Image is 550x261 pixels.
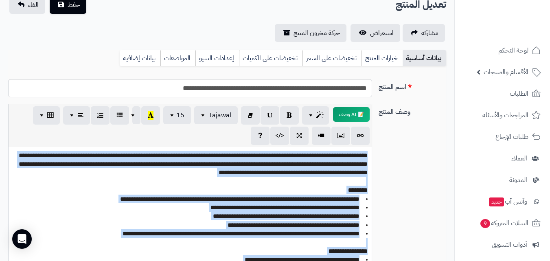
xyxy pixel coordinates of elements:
a: مشاركه [403,24,445,42]
span: 9 [480,219,490,228]
span: طلبات الإرجاع [495,131,528,143]
a: المواصفات [160,50,195,66]
label: وصف المنتج [375,104,449,117]
span: لوحة التحكم [498,45,528,56]
span: السلات المتروكة [480,217,528,229]
a: استعراض [351,24,400,42]
a: لوحة التحكم [460,41,545,60]
a: تخفيضات على الكميات [239,50,302,66]
a: تخفيضات على السعر [302,50,362,66]
span: مشاركه [421,28,438,38]
span: الأقسام والمنتجات [484,66,528,78]
a: خيارات المنتج [362,50,403,66]
span: المدونة [509,174,527,186]
span: 15 [176,110,184,120]
a: أدوات التسويق [460,235,545,254]
a: إعدادات السيو [195,50,239,66]
div: Open Intercom Messenger [12,229,32,249]
span: المراجعات والأسئلة [482,110,528,121]
a: المدونة [460,170,545,190]
span: العملاء [511,153,527,164]
span: الطلبات [510,88,528,99]
a: طلبات الإرجاع [460,127,545,147]
a: وآتس آبجديد [460,192,545,211]
span: حركة مخزون المنتج [294,28,340,38]
a: حركة مخزون المنتج [275,24,346,42]
img: logo-2.png [495,19,542,36]
a: الطلبات [460,84,545,103]
span: Tajawal [209,110,231,120]
span: وآتس آب [488,196,527,207]
span: جديد [489,197,504,206]
a: العملاء [460,149,545,168]
span: أدوات التسويق [492,239,527,250]
a: بيانات إضافية [120,50,160,66]
a: السلات المتروكة9 [460,213,545,233]
span: استعراض [370,28,394,38]
label: اسم المنتج [375,79,449,92]
button: Tajawal [194,106,238,124]
a: المراجعات والأسئلة [460,105,545,125]
button: 📝 AI وصف [333,107,370,122]
a: بيانات أساسية [403,50,446,66]
button: 15 [163,106,191,124]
